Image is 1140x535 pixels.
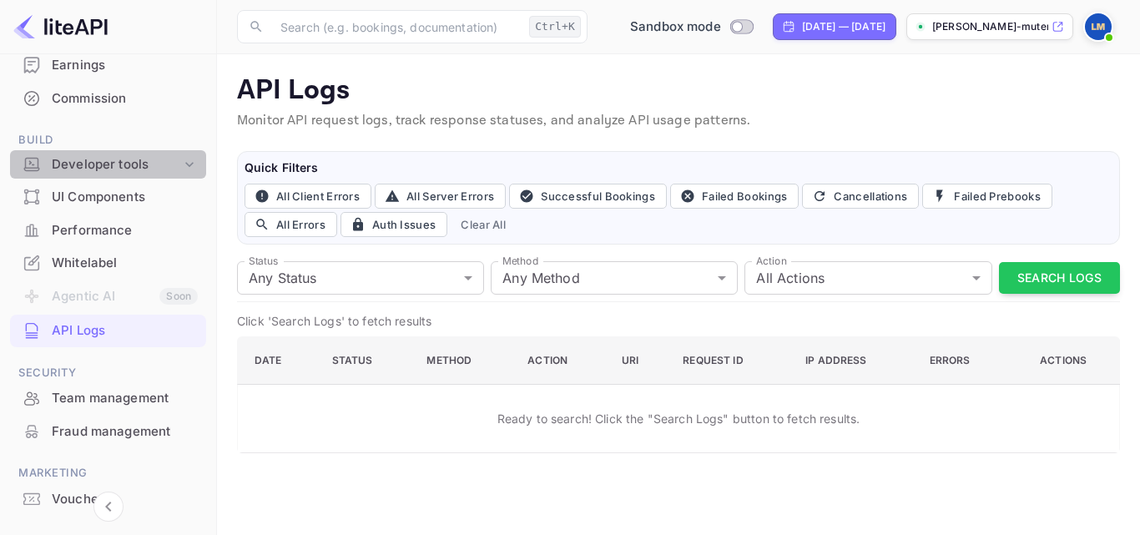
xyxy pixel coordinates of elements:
[623,18,759,37] div: Switch to Production mode
[10,483,206,514] a: Vouchers
[245,212,337,237] button: All Errors
[93,492,124,522] button: Collapse navigation
[10,215,206,247] div: Performance
[249,254,278,268] label: Status
[10,150,206,179] div: Developer tools
[802,19,885,34] div: [DATE] — [DATE]
[10,315,206,347] div: API Logs
[52,221,198,240] div: Performance
[502,254,538,268] label: Method
[773,13,896,40] div: Click to change the date range period
[10,215,206,245] a: Performance
[52,321,198,341] div: API Logs
[52,188,198,207] div: UI Components
[10,416,206,447] a: Fraud management
[52,389,198,408] div: Team management
[10,464,206,482] span: Marketing
[756,254,787,268] label: Action
[669,337,792,385] th: Request ID
[13,13,108,40] img: LiteAPI logo
[10,382,206,415] div: Team management
[237,261,484,295] div: Any Status
[10,83,206,115] div: Commission
[454,212,512,237] button: Clear All
[630,18,721,37] span: Sandbox mode
[10,315,206,346] a: API Logs
[237,111,1120,131] p: Monitor API request logs, track response statuses, and analyze API usage patterns.
[10,181,206,212] a: UI Components
[10,364,206,382] span: Security
[514,337,608,385] th: Action
[497,410,860,427] p: Ready to search! Click the "Search Logs" button to fetch results.
[922,184,1052,209] button: Failed Prebooks
[10,181,206,214] div: UI Components
[999,262,1120,295] button: Search Logs
[52,155,181,174] div: Developer tools
[52,56,198,75] div: Earnings
[1085,13,1112,40] img: Larry mutero
[10,131,206,149] span: Build
[670,184,800,209] button: Failed Bookings
[802,184,919,209] button: Cancellations
[319,337,414,385] th: Status
[52,89,198,109] div: Commission
[237,312,1120,330] p: Click 'Search Logs' to fetch results
[245,159,1112,177] h6: Quick Filters
[10,416,206,448] div: Fraud management
[10,49,206,82] div: Earnings
[10,49,206,80] a: Earnings
[237,74,1120,108] p: API Logs
[413,337,514,385] th: Method
[52,254,198,273] div: Whitelabel
[916,337,1011,385] th: Errors
[1011,337,1119,385] th: Actions
[10,483,206,516] div: Vouchers
[52,422,198,442] div: Fraud management
[245,184,371,209] button: All Client Errors
[509,184,667,209] button: Successful Bookings
[375,184,506,209] button: All Server Errors
[10,382,206,413] a: Team management
[744,261,991,295] div: All Actions
[10,247,206,278] a: Whitelabel
[491,261,738,295] div: Any Method
[10,247,206,280] div: Whitelabel
[529,16,581,38] div: Ctrl+K
[238,337,319,385] th: Date
[608,337,670,385] th: URI
[52,490,198,509] div: Vouchers
[792,337,916,385] th: IP Address
[270,10,522,43] input: Search (e.g. bookings, documentation)
[10,83,206,114] a: Commission
[932,19,1048,34] p: [PERSON_NAME]-mutero-1x3yb.nui...
[340,212,447,237] button: Auth Issues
